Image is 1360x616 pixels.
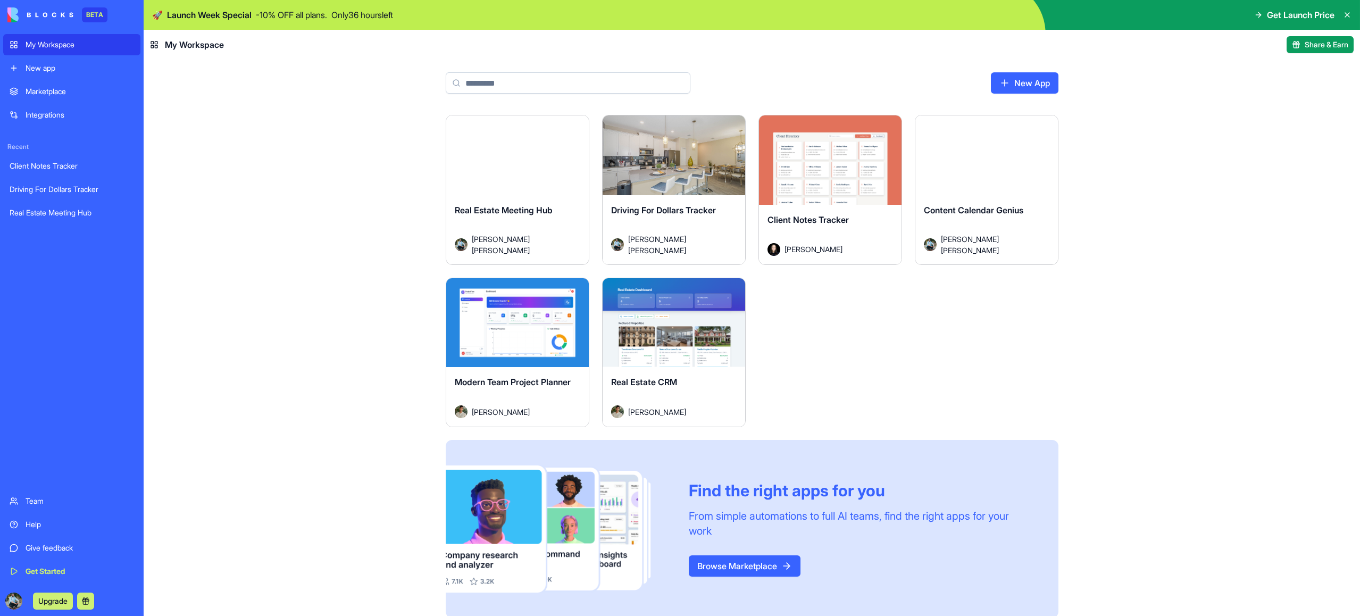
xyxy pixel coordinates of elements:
[256,9,327,21] p: - 10 % OFF all plans.
[1305,39,1348,50] span: Share & Earn
[455,238,468,251] img: Avatar
[3,104,140,126] a: Integrations
[611,238,624,251] img: Avatar
[331,9,393,21] p: Only 36 hours left
[924,205,1023,215] span: Content Calendar Genius
[455,405,468,418] img: Avatar
[924,238,937,251] img: Avatar
[689,555,800,577] a: Browse Marketplace
[767,243,780,256] img: Avatar
[446,465,672,593] img: Frame_181_egmpey.png
[3,81,140,102] a: Marketplace
[3,490,140,512] a: Team
[1287,36,1354,53] button: Share & Earn
[611,405,624,418] img: Avatar
[602,115,746,265] a: Driving For Dollars TrackerAvatar[PERSON_NAME] [PERSON_NAME]
[26,110,134,120] div: Integrations
[3,537,140,559] a: Give feedback
[3,561,140,582] a: Get Started
[941,234,1041,256] span: [PERSON_NAME] [PERSON_NAME]
[785,244,842,255] span: [PERSON_NAME]
[758,115,902,265] a: Client Notes TrackerAvatar[PERSON_NAME]
[455,377,571,387] span: Modern Team Project Planner
[915,115,1058,265] a: Content Calendar GeniusAvatar[PERSON_NAME] [PERSON_NAME]
[991,72,1058,94] a: New App
[26,86,134,97] div: Marketplace
[3,179,140,200] a: Driving For Dollars Tracker
[82,7,107,22] div: BETA
[455,205,553,215] span: Real Estate Meeting Hub
[3,143,140,151] span: Recent
[3,34,140,55] a: My Workspace
[472,234,572,256] span: [PERSON_NAME] [PERSON_NAME]
[10,161,134,171] div: Client Notes Tracker
[7,7,73,22] img: logo
[26,496,134,506] div: Team
[3,514,140,535] a: Help
[472,406,530,418] span: [PERSON_NAME]
[689,509,1033,538] div: From simple automations to full AI teams, find the right apps for your work
[611,377,677,387] span: Real Estate CRM
[33,595,73,606] a: Upgrade
[446,278,589,428] a: Modern Team Project PlannerAvatar[PERSON_NAME]
[26,63,134,73] div: New app
[3,202,140,223] a: Real Estate Meeting Hub
[602,278,746,428] a: Real Estate CRMAvatar[PERSON_NAME]
[689,481,1033,500] div: Find the right apps for you
[152,9,163,21] span: 🚀
[7,7,107,22] a: BETA
[167,9,252,21] span: Launch Week Special
[628,234,728,256] span: [PERSON_NAME] [PERSON_NAME]
[446,115,589,265] a: Real Estate Meeting HubAvatar[PERSON_NAME] [PERSON_NAME]
[3,57,140,79] a: New app
[3,155,140,177] a: Client Notes Tracker
[26,39,134,50] div: My Workspace
[611,205,716,215] span: Driving For Dollars Tracker
[1267,9,1334,21] span: Get Launch Price
[26,519,134,530] div: Help
[165,38,224,51] span: My Workspace
[628,406,686,418] span: [PERSON_NAME]
[5,593,22,610] img: ACg8ocJNHXTW_YLYpUavmfs3syqsdHTtPnhfTho5TN6JEWypo_6Vv8rXJA=s96-c
[10,207,134,218] div: Real Estate Meeting Hub
[26,566,134,577] div: Get Started
[767,214,849,225] span: Client Notes Tracker
[33,593,73,610] button: Upgrade
[26,543,134,553] div: Give feedback
[10,184,134,195] div: Driving For Dollars Tracker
